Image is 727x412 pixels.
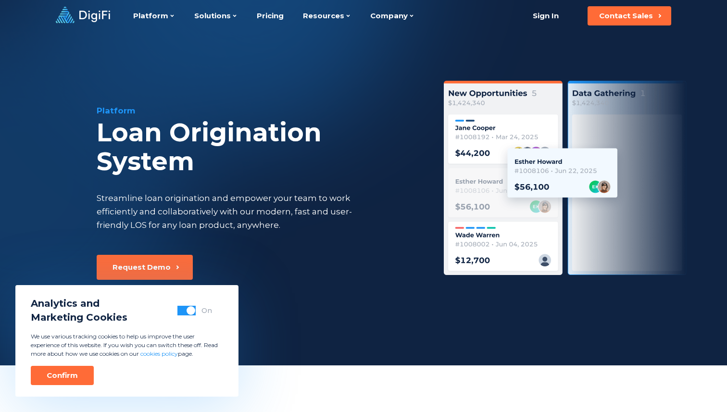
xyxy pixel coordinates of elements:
span: Analytics and [31,297,127,311]
a: Sign In [521,6,570,25]
div: Streamline loan origination and empower your team to work efficiently and collaboratively with ou... [97,191,370,232]
p: We use various tracking cookies to help us improve the user experience of this website. If you wi... [31,332,223,358]
button: Request Demo [97,255,193,280]
div: Loan Origination System [97,118,420,176]
button: Contact Sales [588,6,671,25]
div: Platform [97,105,420,116]
span: Marketing Cookies [31,311,127,325]
div: Contact Sales [599,11,653,21]
a: cookies policy [140,350,178,357]
div: Confirm [47,371,78,380]
div: Request Demo [113,262,171,272]
div: On [201,306,212,315]
button: Confirm [31,366,94,385]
